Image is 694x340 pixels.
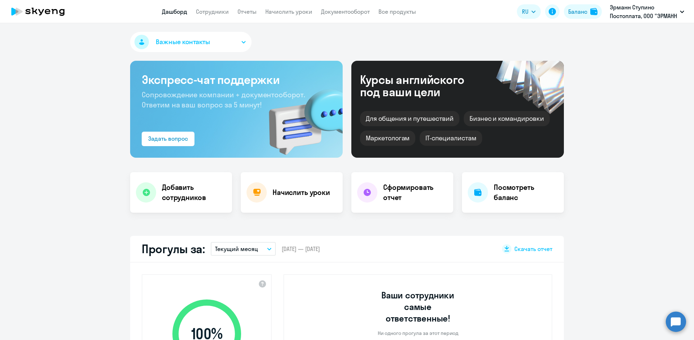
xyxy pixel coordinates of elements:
div: Маркетологам [360,131,415,146]
h4: Сформировать отчет [383,182,447,203]
a: Сотрудники [196,8,229,15]
a: Начислить уроки [265,8,312,15]
a: Отчеты [237,8,257,15]
h4: Посмотреть баланс [494,182,558,203]
img: bg-img [258,76,343,158]
button: Задать вопрос [142,132,194,146]
span: Важные контакты [156,37,210,47]
div: Задать вопрос [148,134,188,143]
button: Балансbalance [564,4,602,19]
div: Бизнес и командировки [464,111,550,126]
h4: Начислить уроки [273,187,330,197]
p: Текущий месяц [215,245,258,253]
h3: Ваши сотрудники самые ответственные! [372,289,464,324]
a: Все продукты [378,8,416,15]
div: IT-специалистам [420,131,482,146]
button: Текущий месяц [211,242,276,256]
div: Курсы английского под ваши цели [360,73,484,98]
span: Сопровождение компании + документооборот. Ответим на ваш вопрос за 5 минут! [142,90,305,109]
a: Документооборот [321,8,370,15]
p: Ни одного прогула за этот период [378,330,458,336]
p: Эрманн Ступино Постоплата, ООО "ЭРМАНН СТУПИНО" [610,3,677,20]
h2: Прогулы за: [142,242,205,256]
button: RU [517,4,541,19]
div: Баланс [568,7,587,16]
span: [DATE] — [DATE] [282,245,320,253]
img: balance [590,8,597,15]
span: RU [522,7,528,16]
button: Важные контакты [130,32,252,52]
a: Дашборд [162,8,187,15]
div: Для общения и путешествий [360,111,459,126]
h4: Добавить сотрудников [162,182,226,203]
button: Эрманн Ступино Постоплата, ООО "ЭРМАНН СТУПИНО" [606,3,688,20]
h3: Экспресс-чат поддержки [142,72,331,87]
span: Скачать отчет [514,245,552,253]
